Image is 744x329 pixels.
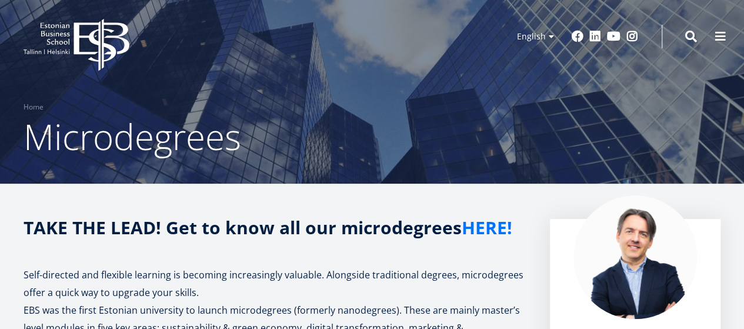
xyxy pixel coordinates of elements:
span: Microdegrees [24,112,241,161]
a: Instagram [626,31,638,42]
img: Marko Rillo [573,195,697,319]
a: Home [24,101,44,113]
a: HERE! [462,219,512,237]
p: Self-directed and flexible learning is becoming increasingly valuable. Alongside traditional degr... [24,266,526,301]
a: Youtube [607,31,620,42]
a: Facebook [572,31,583,42]
a: Linkedin [589,31,601,42]
strong: TAKE THE LEAD! Get to know all our microdegrees [24,215,512,240]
